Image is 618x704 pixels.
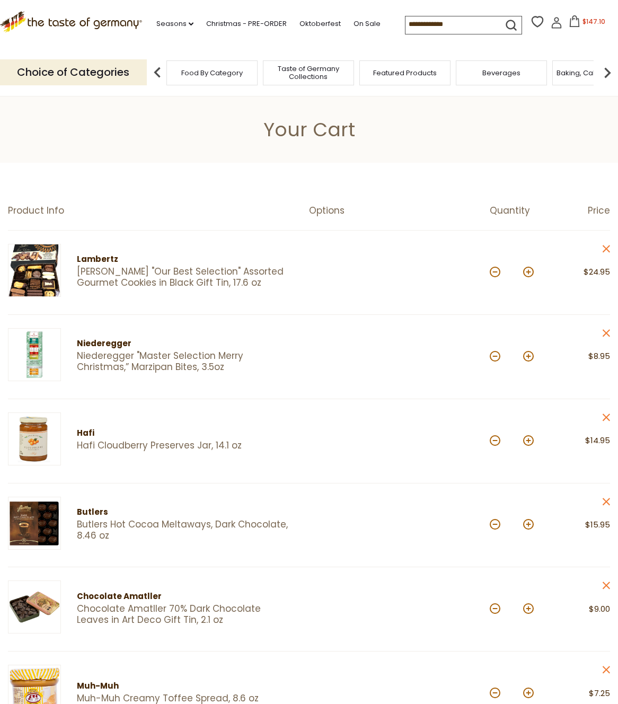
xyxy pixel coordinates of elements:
[8,580,61,633] img: Chocolate Amatller 70% Dark Chocolate Leaves in Art Deco Gift Tin, 2.1 oz
[373,69,437,77] a: Featured Products
[266,65,351,81] a: Taste of Germany Collections
[588,350,610,362] span: $8.95
[77,519,290,542] a: Butlers Hot Cocoa Meltaways, Dark Chocolate, 8.46 oz
[582,17,605,26] span: $147.10
[77,506,290,519] div: Butlers
[299,18,341,30] a: Oktoberfest
[309,205,490,216] div: Options
[354,18,381,30] a: On Sale
[77,590,290,603] div: Chocolate Amatller
[77,337,290,350] div: Niederegger
[482,69,520,77] a: Beverages
[589,603,610,614] span: $9.00
[77,266,290,289] a: [PERSON_NAME] "Our Best Selection" Assorted Gourmet Cookies in Black Gift Tin, 17.6 oz
[77,440,290,451] a: Hafi Cloudberry Preserves Jar, 14.1 oz
[33,118,585,142] h1: Your Cart
[585,519,610,530] span: $15.95
[490,205,550,216] div: Quantity
[206,18,287,30] a: Christmas - PRE-ORDER
[77,680,290,693] div: Muh-Muh
[8,328,61,381] img: Niederegger Master Selectin Merry Christmas
[597,62,618,83] img: next arrow
[584,266,610,277] span: $24.95
[156,18,193,30] a: Seasons
[585,435,610,446] span: $14.95
[8,412,61,465] img: Hafi Cloudberry Preserves Jar, 14.1 oz
[147,62,168,83] img: previous arrow
[8,205,309,216] div: Product Info
[77,603,290,626] a: Chocolate Amatller 70% Dark Chocolate Leaves in Art Deco Gift Tin, 2.1 oz
[77,350,290,373] a: Niederegger "Master Selection Merry Christmas,” Marzipan Bites, 3.5oz
[8,497,61,550] img: Butlers Hot Cocoa Meltaways, Dark Chocolate, 8.46 oz
[77,427,290,440] div: Hafi
[181,69,243,77] a: Food By Category
[564,15,610,31] button: $147.10
[77,693,290,704] a: Muh-Muh Creamy Toffee Spread, 8.6 oz
[8,244,61,297] img: Lambertz "Our Best Selection" Assorted Gourmet Cookies in Black Gift Tin, 17.6 oz
[550,205,610,216] div: Price
[589,688,610,699] span: $7.25
[77,253,290,266] div: Lambertz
